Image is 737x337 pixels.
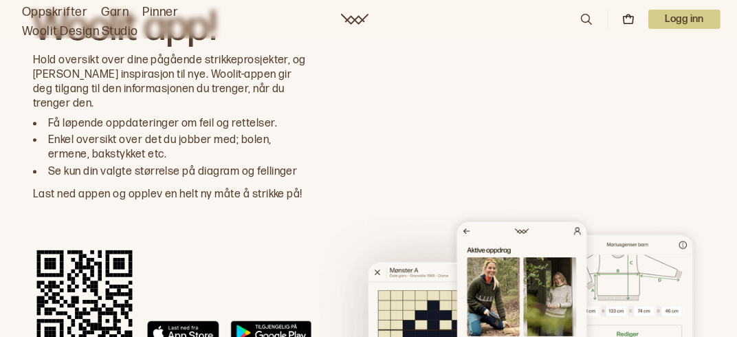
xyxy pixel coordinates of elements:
[22,3,87,22] a: Oppskrifter
[48,133,311,162] li: Enkel oversikt over det du jobber med; bolen, ermene, bakstykket etc.
[33,48,311,111] p: Hold oversikt over dine pågående strikkeprosjekter, og [PERSON_NAME] inspirasjon til nye. Woolit-...
[142,3,178,22] a: Pinner
[48,165,311,180] li: Se kun din valgte størrelse på diagram og fellinger
[33,188,311,202] p: Last ned appen og opplev en helt ny måte å strikke på!
[22,22,138,41] a: Woolit Design Studio
[101,3,129,22] a: Garn
[648,10,720,29] p: Logg inn
[48,117,311,131] li: Få løpende oppdateringer om feil og rettelser.
[648,10,720,29] button: User dropdown
[341,14,368,25] a: Woolit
